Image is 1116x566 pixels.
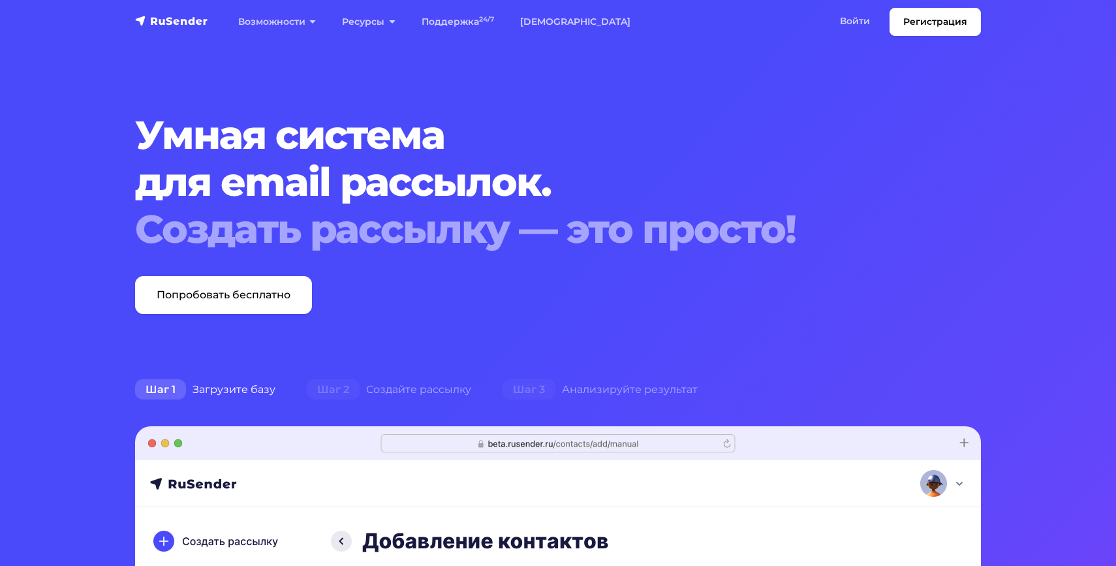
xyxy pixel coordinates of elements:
a: Регистрация [890,8,981,36]
a: Ресурсы [329,8,408,35]
a: [DEMOGRAPHIC_DATA] [507,8,643,35]
a: Попробовать бесплатно [135,276,312,314]
a: Возможности [225,8,329,35]
a: Поддержка24/7 [409,8,507,35]
div: Создать рассылку — это просто! [135,206,909,253]
span: Шаг 3 [503,379,555,400]
div: Загрузите базу [119,377,291,403]
div: Создайте рассылку [291,377,487,403]
div: Анализируйте результат [487,377,713,403]
img: RuSender [135,14,208,27]
a: Войти [827,8,883,35]
span: Шаг 1 [135,379,186,400]
sup: 24/7 [479,15,494,24]
h1: Умная система для email рассылок. [135,112,909,253]
span: Шаг 2 [307,379,360,400]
